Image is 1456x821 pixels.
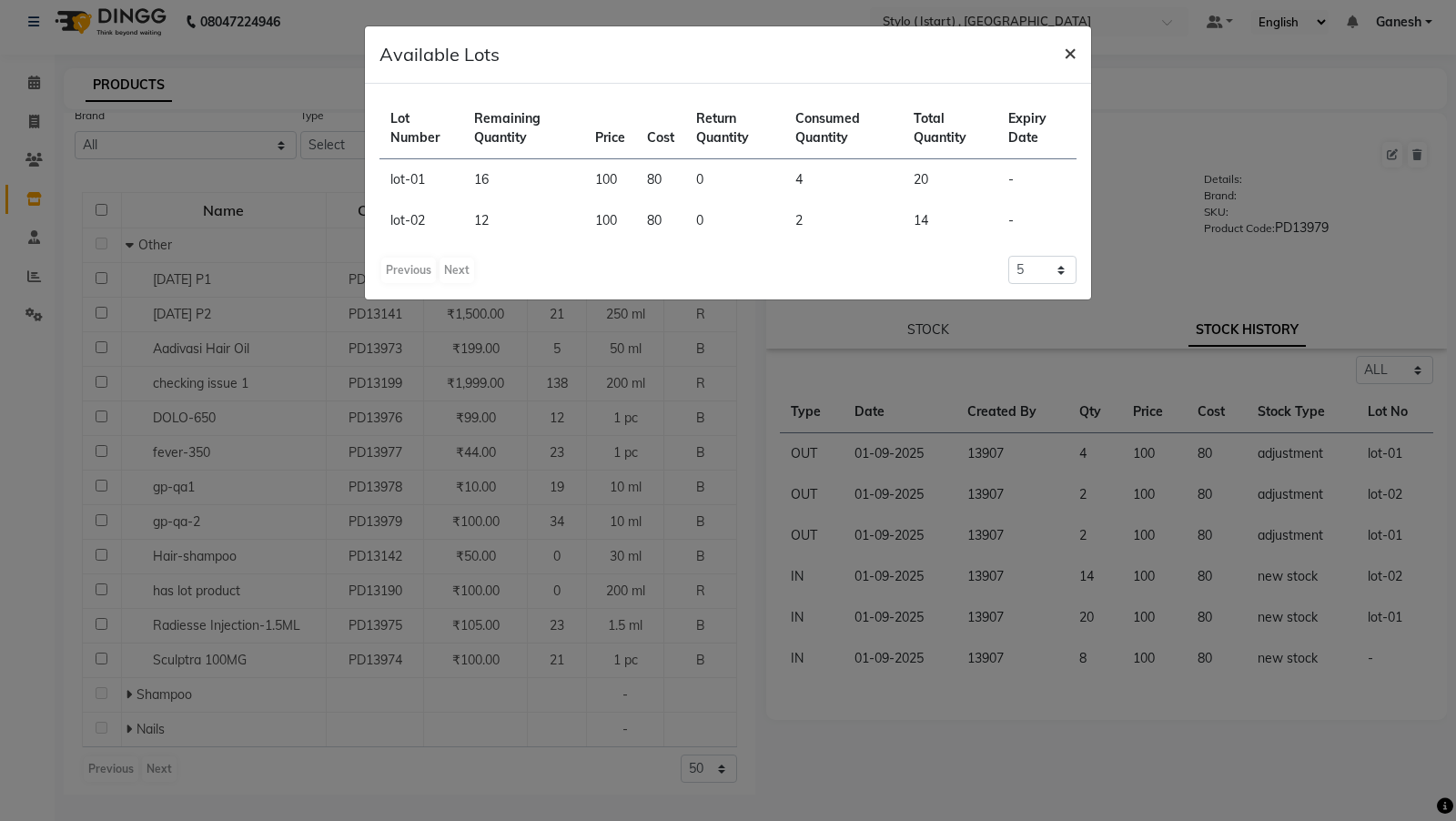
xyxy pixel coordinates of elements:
th: Price [584,98,636,159]
td: 80 [636,159,685,201]
td: 12 [463,200,583,241]
td: 2 [784,200,903,241]
td: 14 [903,200,997,241]
th: Expiry Date [997,98,1077,159]
th: Remaining Quantity [463,98,583,159]
td: 100 [584,159,636,201]
td: 4 [784,159,903,201]
th: Lot Number [379,98,463,159]
td: 0 [685,200,784,241]
th: Total Quantity [903,98,997,159]
td: lot-02 [379,200,463,241]
th: Consumed Quantity [784,98,903,159]
td: 16 [463,159,583,201]
span: × [1064,38,1077,66]
th: Cost [636,98,685,159]
th: Return Quantity [685,98,784,159]
button: Close [1049,26,1091,77]
td: - [997,159,1077,201]
td: 80 [636,200,685,241]
td: 20 [903,159,997,201]
td: 0 [685,159,784,201]
td: - [997,200,1077,241]
td: 100 [584,200,636,241]
td: lot-01 [379,159,463,201]
h5: Available Lots [379,41,500,68]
